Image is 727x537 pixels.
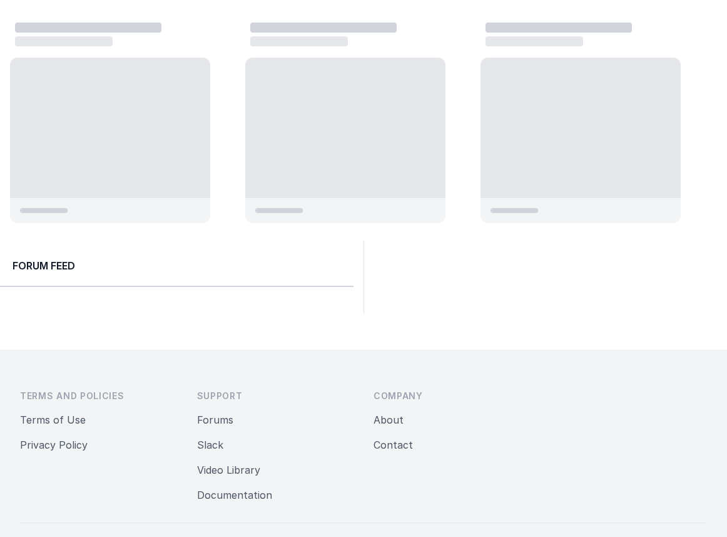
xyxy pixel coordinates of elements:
[374,390,531,402] h3: Company
[374,437,413,452] button: Contact
[374,412,404,427] button: About
[20,439,88,451] a: Privacy Policy
[197,412,233,427] button: Forums
[197,462,260,477] button: Video Library
[197,487,272,503] button: Documentation
[374,414,404,426] a: About
[20,414,86,426] a: Terms of Use
[13,258,341,273] h2: Forum Feed
[197,439,223,451] a: Slack
[197,390,354,402] h3: Support
[197,437,223,452] button: Slack
[20,390,177,402] h3: Terms and Policies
